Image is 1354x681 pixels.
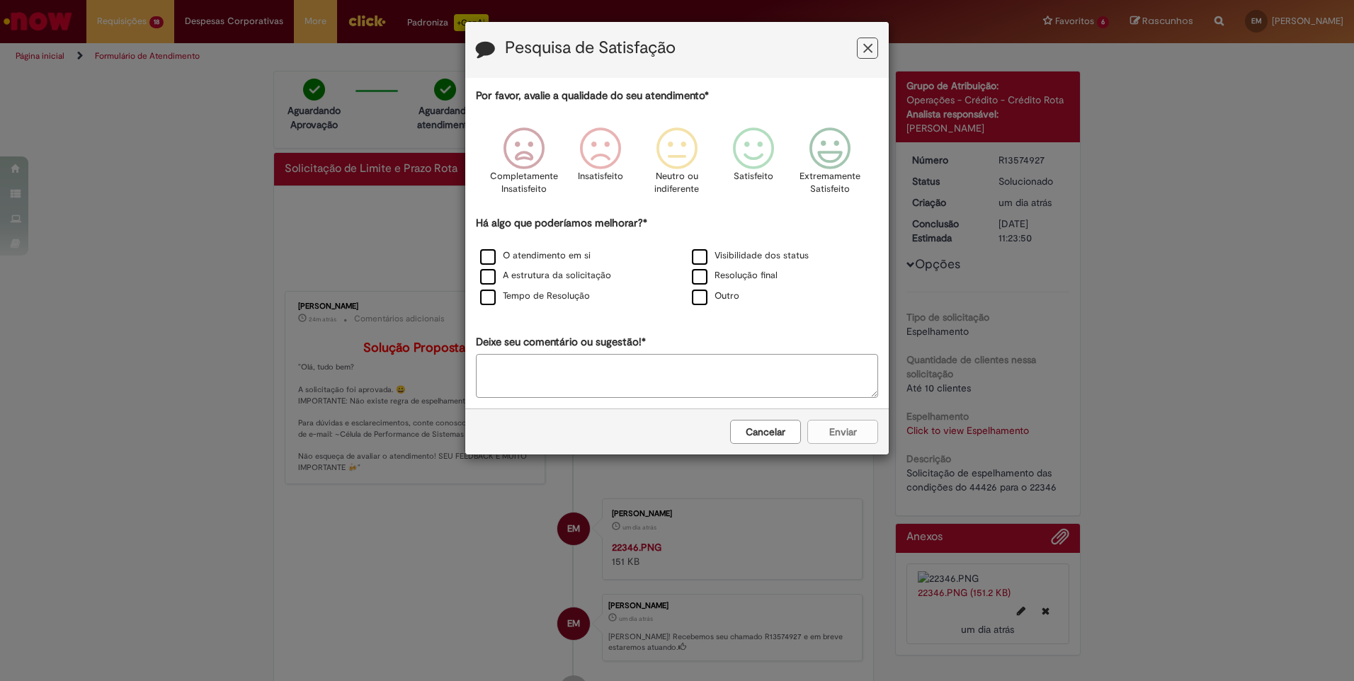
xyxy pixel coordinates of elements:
label: A estrutura da solicitação [480,269,611,282]
p: Neutro ou indiferente [652,170,702,196]
label: Por favor, avalie a qualidade do seu atendimento* [476,88,709,103]
div: Neutro ou indiferente [641,117,713,214]
p: Extremamente Satisfeito [800,170,860,196]
div: Há algo que poderíamos melhorar?* [476,216,878,307]
label: Pesquisa de Satisfação [505,39,676,57]
p: Completamente Insatisfeito [490,170,558,196]
label: Deixe seu comentário ou sugestão!* [476,335,646,350]
label: Tempo de Resolução [480,290,590,303]
div: Extremamente Satisfeito [794,117,866,214]
label: Resolução final [692,269,778,282]
p: Insatisfeito [578,170,623,183]
label: Visibilidade dos status [692,249,809,263]
p: Satisfeito [734,170,773,183]
label: O atendimento em si [480,249,591,263]
div: Satisfeito [717,117,790,214]
button: Cancelar [730,420,801,444]
div: Insatisfeito [564,117,637,214]
label: Outro [692,290,739,303]
div: Completamente Insatisfeito [487,117,559,214]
